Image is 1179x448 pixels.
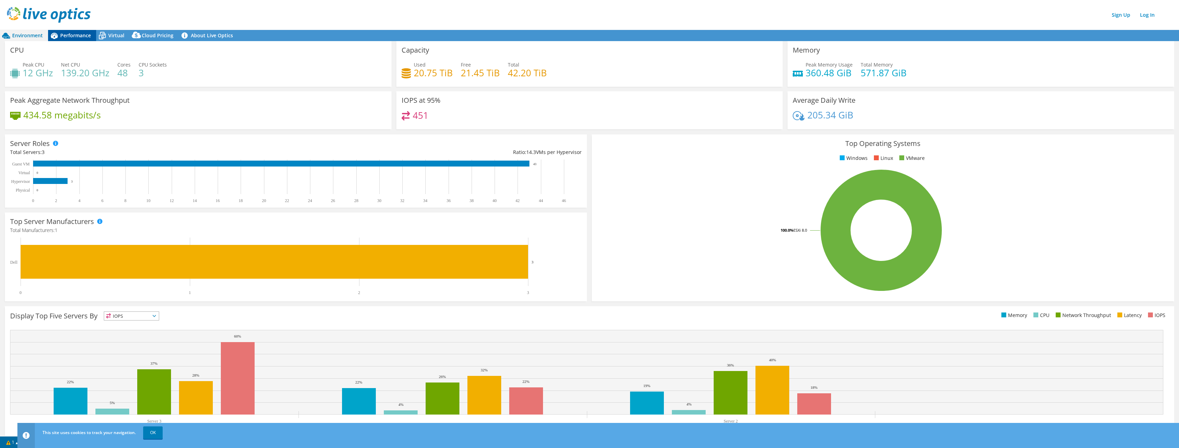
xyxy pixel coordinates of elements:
[724,419,738,424] text: Server 2
[10,148,296,156] div: Total Servers:
[147,419,161,424] text: Server 3
[533,162,537,166] text: 43
[492,198,497,203] text: 40
[1032,311,1049,319] li: CPU
[12,32,43,39] span: Environment
[414,61,426,68] span: Used
[42,149,45,155] span: 3
[296,148,582,156] div: Ratio: VMs per Hypervisor
[508,69,547,77] h4: 42.20 TiB
[192,373,199,377] text: 28%
[142,32,173,39] span: Cloud Pricing
[23,111,101,119] h4: 434.58 megabits/s
[10,96,130,104] h3: Peak Aggregate Network Throughput
[515,198,520,203] text: 42
[1,438,23,447] a: 1
[727,363,734,367] text: 36%
[1137,10,1158,20] a: Log In
[377,198,381,203] text: 30
[216,198,220,203] text: 16
[439,374,446,379] text: 26%
[234,334,241,338] text: 60%
[71,180,73,183] text: 3
[522,379,529,384] text: 22%
[61,61,80,68] span: Net CPU
[239,198,243,203] text: 18
[838,154,868,162] li: Windows
[32,198,34,203] text: 0
[643,384,650,388] text: 19%
[1116,311,1142,319] li: Latency
[861,69,907,77] h4: 571.87 GiB
[10,46,24,54] h3: CPU
[124,198,126,203] text: 8
[37,171,38,175] text: 0
[262,198,266,203] text: 20
[110,401,115,405] text: 5%
[193,198,197,203] text: 14
[687,402,692,406] text: 4%
[285,198,289,203] text: 22
[10,140,50,147] h3: Server Roles
[354,198,358,203] text: 28
[78,198,80,203] text: 4
[170,198,174,203] text: 12
[67,380,74,384] text: 22%
[23,61,44,68] span: Peak CPU
[331,198,335,203] text: 26
[461,61,471,68] span: Free
[355,380,362,384] text: 22%
[143,426,163,439] a: OK
[20,290,22,295] text: 0
[597,140,1169,147] h3: Top Operating Systems
[139,61,167,68] span: CPU Sockets
[1108,10,1134,20] a: Sign Up
[470,198,474,203] text: 38
[150,361,157,365] text: 37%
[562,198,566,203] text: 46
[481,368,488,372] text: 32%
[18,170,30,175] text: Virtual
[117,69,131,77] h4: 48
[139,69,167,77] h4: 3
[423,198,427,203] text: 34
[402,46,429,54] h3: Capacity
[872,154,893,162] li: Linux
[898,154,925,162] li: VMware
[179,30,238,41] a: About Live Optics
[12,162,30,167] text: Guest VM
[108,32,124,39] span: Virtual
[11,179,30,184] text: Hypervisor
[61,69,109,77] h4: 139.20 GHz
[117,61,131,68] span: Cores
[10,218,94,225] h3: Top Server Manufacturers
[413,111,428,119] h4: 451
[23,69,53,77] h4: 12 GHz
[398,402,404,407] text: 4%
[806,69,853,77] h4: 360.48 GiB
[101,198,103,203] text: 6
[532,260,534,264] text: 3
[10,226,582,234] h4: Total Manufacturers:
[807,111,853,119] h4: 205.34 GiB
[793,96,855,104] h3: Average Daily Write
[55,227,57,233] span: 1
[447,198,451,203] text: 36
[146,198,150,203] text: 10
[508,61,519,68] span: Total
[861,61,893,68] span: Total Memory
[806,61,853,68] span: Peak Memory Usage
[527,290,529,295] text: 3
[810,385,817,389] text: 18%
[1000,311,1027,319] li: Memory
[400,198,404,203] text: 32
[769,358,776,362] text: 40%
[781,227,793,233] tspan: 100.0%
[402,96,441,104] h3: IOPS at 95%
[414,69,453,77] h4: 20.75 TiB
[1054,311,1111,319] li: Network Throughput
[10,260,17,265] text: Dell
[793,227,807,233] tspan: ESXi 8.0
[308,198,312,203] text: 24
[60,32,91,39] span: Performance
